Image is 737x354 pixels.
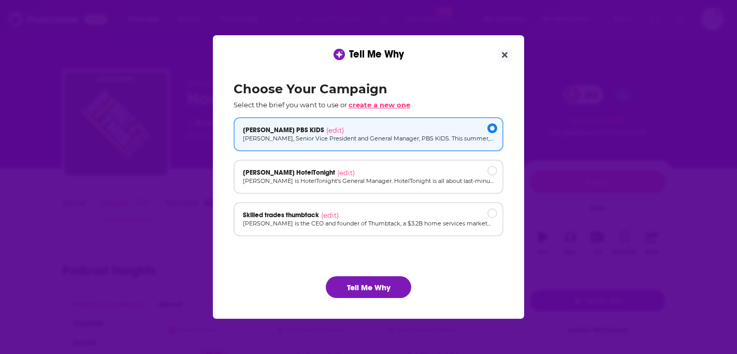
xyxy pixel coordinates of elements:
h2: Choose Your Campaign [234,81,503,96]
img: tell me why sparkle [335,50,343,59]
button: Tell Me Why [326,276,411,298]
span: (edit) [326,126,344,134]
span: Skilled trades thumbtack [243,211,319,219]
span: [PERSON_NAME] HotelTonight [243,168,335,177]
p: [PERSON_NAME] is HotelTonight's General Manager. HotelTonight is all about last-minute deals on s... [243,177,494,186]
span: (edit) [321,211,339,219]
span: create a new one [349,101,410,109]
p: [PERSON_NAME], Senior Vice President and General Manager, PBS KIDS. This summer, Congress passed ... [243,134,494,143]
span: Tell Me Why [349,48,404,61]
button: Close [498,49,512,62]
span: (edit) [337,168,355,177]
p: [PERSON_NAME] is the CEO and founder of Thumbtack, a $3.2B home services marketplace where people... [243,219,494,228]
p: Select the brief you want to use or . [234,101,503,109]
span: [PERSON_NAME] PBS KIDS [243,126,324,134]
